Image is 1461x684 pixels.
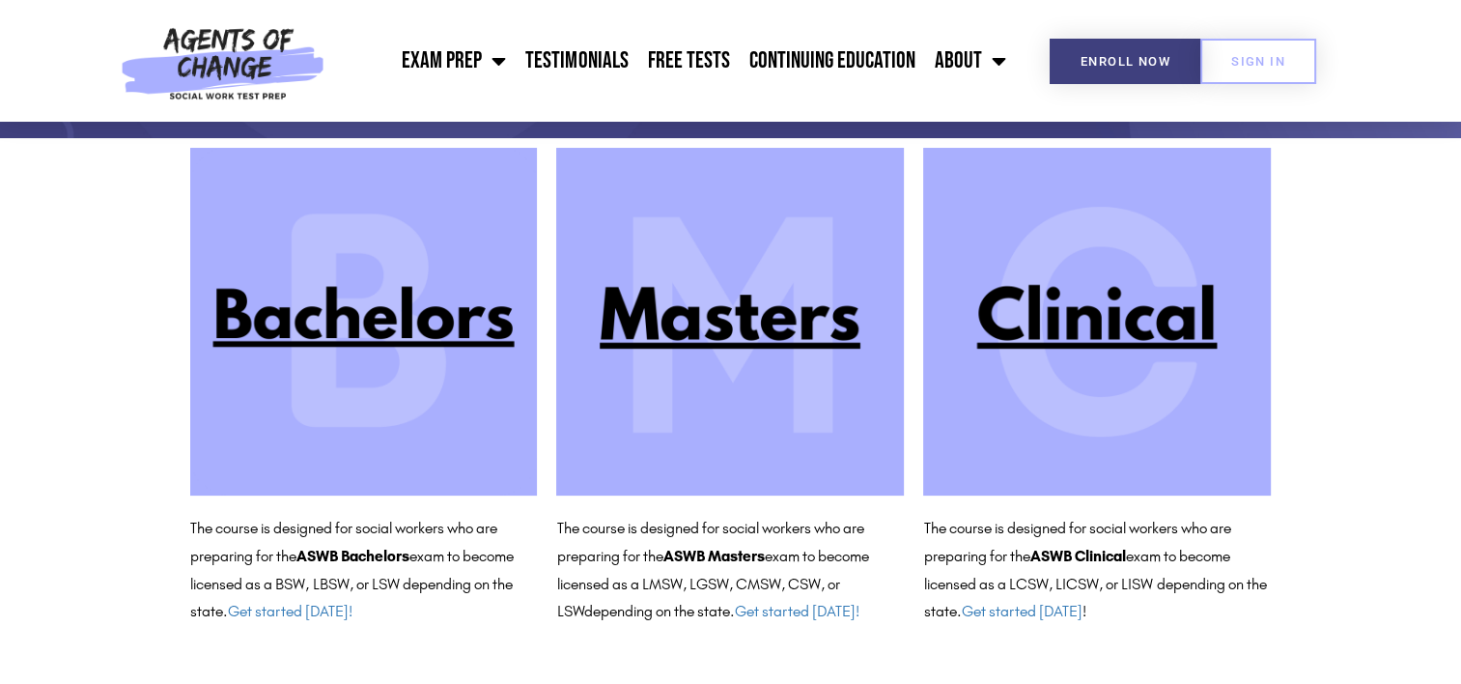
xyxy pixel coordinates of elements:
[334,37,1016,85] nav: Menu
[961,602,1082,620] a: Get started [DATE]
[556,515,904,626] p: The course is designed for social workers who are preparing for the exam to become licensed as a ...
[1231,55,1285,68] span: SIGN IN
[516,37,637,85] a: Testimonials
[1200,39,1316,84] a: SIGN IN
[662,547,764,565] b: ASWB Masters
[956,602,1085,620] span: . !
[923,515,1271,626] p: The course is designed for social workers who are preparing for the exam to become licensed as a ...
[924,37,1015,85] a: About
[190,515,538,626] p: The course is designed for social workers who are preparing for the exam to become licensed as a ...
[1081,55,1170,68] span: Enroll Now
[637,37,739,85] a: Free Tests
[296,547,409,565] b: ASWB Bachelors
[392,37,516,85] a: Exam Prep
[1050,39,1201,84] a: Enroll Now
[1029,547,1125,565] b: ASWB Clinical
[734,602,858,620] a: Get started [DATE]!
[739,37,924,85] a: Continuing Education
[583,602,858,620] span: depending on the state.
[228,602,352,620] a: Get started [DATE]!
